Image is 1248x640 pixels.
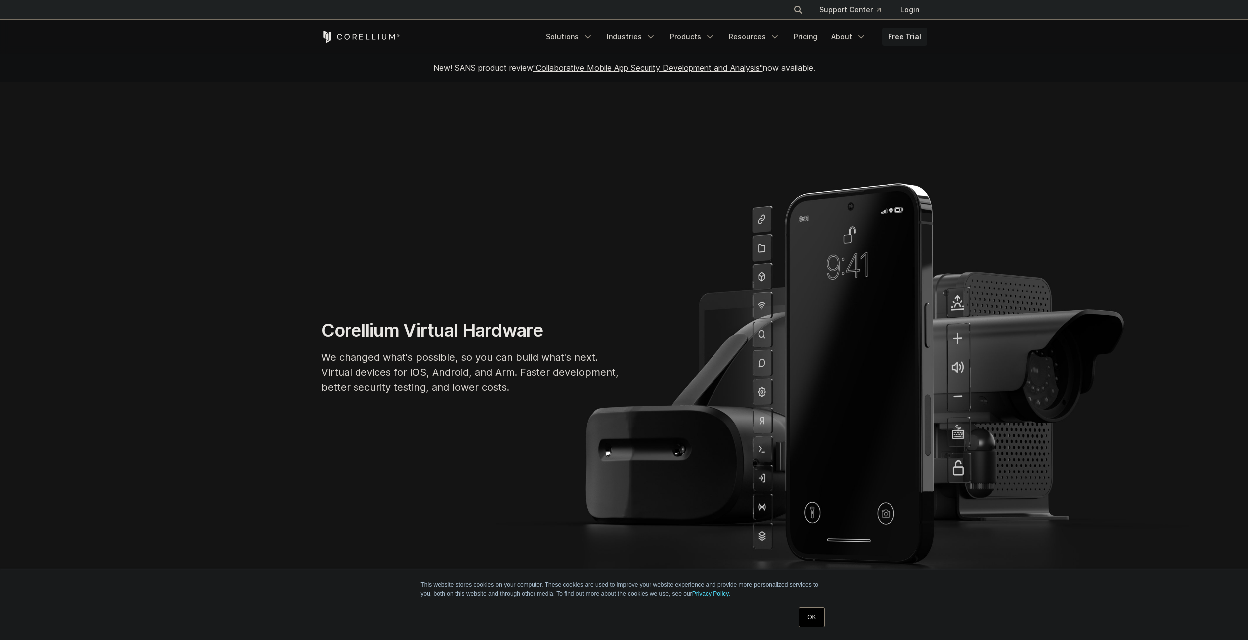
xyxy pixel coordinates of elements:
a: OK [799,607,824,627]
button: Search [789,1,807,19]
a: Login [892,1,927,19]
div: Navigation Menu [781,1,927,19]
a: Corellium Home [321,31,400,43]
a: Solutions [540,28,599,46]
span: New! SANS product review now available. [433,63,815,73]
a: Support Center [811,1,889,19]
a: "Collaborative Mobile App Security Development and Analysis" [533,63,763,73]
p: We changed what's possible, so you can build what's next. Virtual devices for iOS, Android, and A... [321,350,620,395]
a: Resources [723,28,786,46]
a: About [825,28,872,46]
a: Free Trial [882,28,927,46]
h1: Corellium Virtual Hardware [321,319,620,342]
div: Navigation Menu [540,28,927,46]
a: Products [664,28,721,46]
a: Privacy Policy. [692,590,730,597]
p: This website stores cookies on your computer. These cookies are used to improve your website expe... [421,580,828,598]
a: Industries [601,28,662,46]
a: Pricing [788,28,823,46]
